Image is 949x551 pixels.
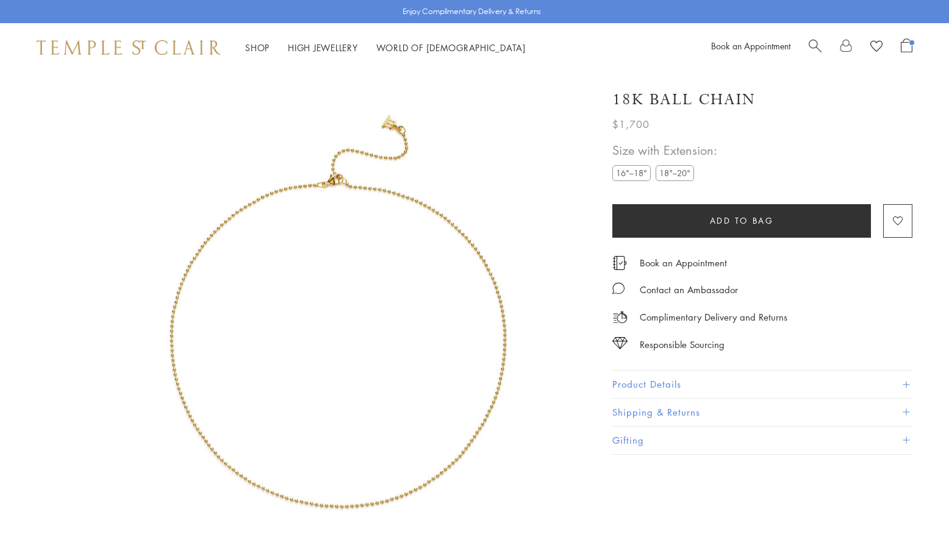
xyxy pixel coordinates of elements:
[612,116,650,132] span: $1,700
[640,282,738,297] div: Contact an Ambassador
[612,204,871,238] button: Add to bag
[612,140,717,160] span: Size with Extension:
[245,41,270,54] a: ShopShop
[640,337,725,352] div: Responsible Sourcing
[612,310,628,325] img: icon_delivery.svg
[710,214,774,227] span: Add to bag
[288,41,358,54] a: High JewelleryHigh Jewellery
[640,310,787,325] p: Complimentary Delivery and Returns
[711,40,790,52] a: Book an Appointment
[612,399,912,426] button: Shipping & Returns
[612,371,912,398] button: Product Details
[612,337,628,349] img: icon_sourcing.svg
[809,38,822,57] a: Search
[612,427,912,454] button: Gifting
[376,41,526,54] a: World of [DEMOGRAPHIC_DATA]World of [DEMOGRAPHIC_DATA]
[612,282,625,294] img: MessageIcon-01_2.svg
[870,38,883,57] a: View Wishlist
[640,256,727,269] a: Book an Appointment
[612,89,756,110] h1: 18K Ball Chain
[612,256,627,270] img: icon_appointment.svg
[245,40,526,55] nav: Main navigation
[37,40,221,55] img: Temple St. Clair
[901,38,912,57] a: Open Shopping Bag
[403,5,541,18] p: Enjoy Complimentary Delivery & Returns
[612,165,651,180] label: 16"–18"
[656,165,694,180] label: 18"–20"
